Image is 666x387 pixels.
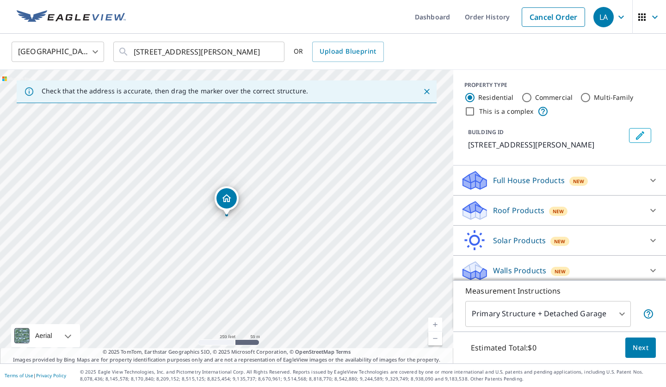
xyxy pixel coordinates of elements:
[493,265,546,276] p: Walls Products
[464,81,655,89] div: PROPERTY TYPE
[320,46,376,57] span: Upload Blueprint
[629,128,651,143] button: Edit building 1
[625,338,656,358] button: Next
[463,338,544,358] p: Estimated Total: $0
[465,285,654,296] p: Measurement Instructions
[573,178,584,185] span: New
[461,259,659,282] div: Walls ProductsNew
[553,208,564,215] span: New
[5,373,66,378] p: |
[134,39,265,65] input: Search by address or latitude-longitude
[493,205,544,216] p: Roof Products
[215,186,239,215] div: Dropped pin, building 1, Residential property, 5525 Wayne Rd Greensboro, NC 27407
[5,372,33,379] a: Terms of Use
[633,342,648,354] span: Next
[42,87,308,95] p: Check that the address is accurate, then drag the marker over the correct structure.
[479,107,534,116] label: This is a complex
[535,93,573,102] label: Commercial
[554,238,565,245] span: New
[493,175,565,186] p: Full House Products
[594,93,633,102] label: Multi-Family
[461,169,659,191] div: Full House ProductsNew
[32,324,55,347] div: Aerial
[80,369,661,382] p: © 2025 Eagle View Technologies, Inc. and Pictometry International Corp. All Rights Reserved. Repo...
[12,39,104,65] div: [GEOGRAPHIC_DATA]
[421,86,433,98] button: Close
[468,128,504,136] p: BUILDING ID
[11,324,80,347] div: Aerial
[336,348,351,355] a: Terms
[461,199,659,221] div: Roof ProductsNew
[294,42,384,62] div: OR
[465,301,631,327] div: Primary Structure + Detached Garage
[468,139,625,150] p: [STREET_ADDRESS][PERSON_NAME]
[555,268,566,275] span: New
[643,308,654,319] span: Your report will include the primary structure and a detached garage if one exists.
[593,7,614,27] div: LA
[428,318,442,332] a: Current Level 17, Zoom In
[312,42,383,62] a: Upload Blueprint
[461,229,659,252] div: Solar ProductsNew
[295,348,334,355] a: OpenStreetMap
[522,7,585,27] a: Cancel Order
[478,93,514,102] label: Residential
[428,332,442,345] a: Current Level 17, Zoom Out
[103,348,351,356] span: © 2025 TomTom, Earthstar Geographics SIO, © 2025 Microsoft Corporation, ©
[36,372,66,379] a: Privacy Policy
[17,10,126,24] img: EV Logo
[493,235,546,246] p: Solar Products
